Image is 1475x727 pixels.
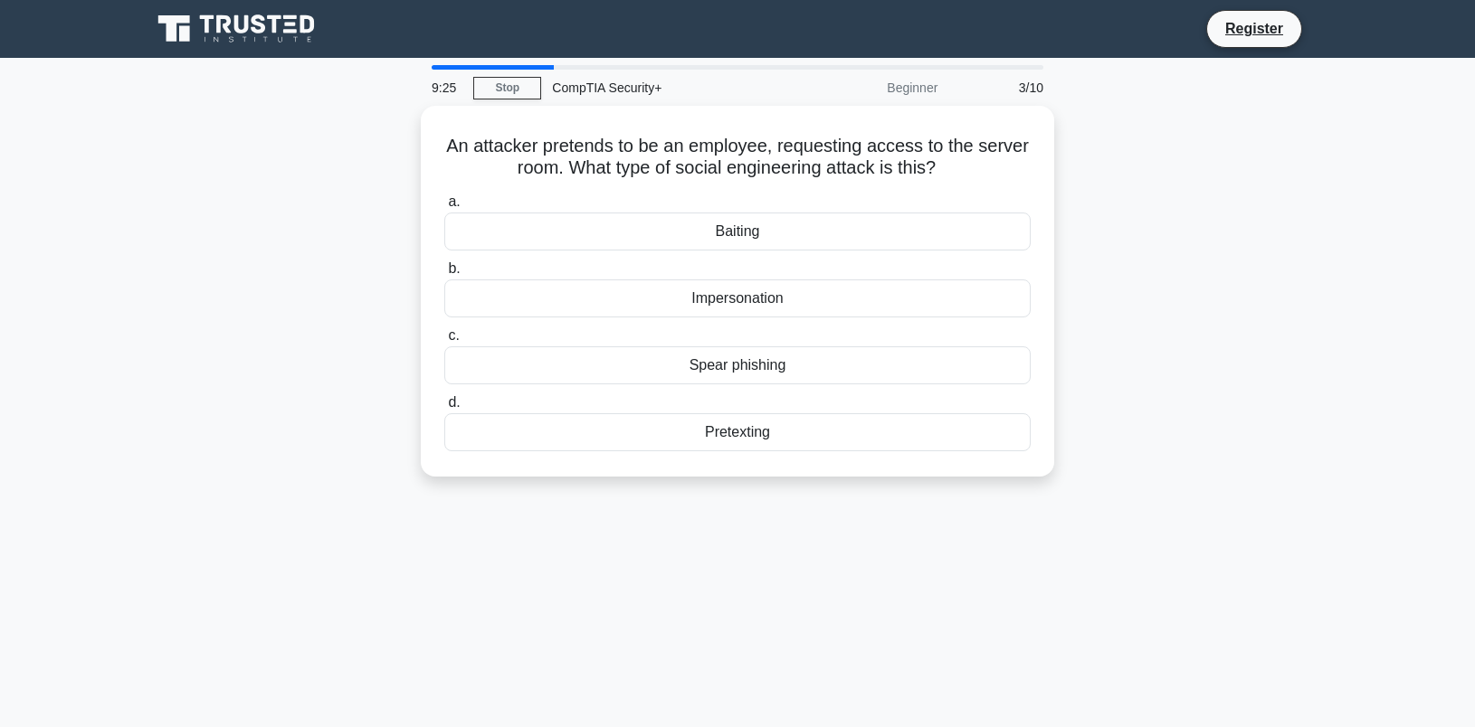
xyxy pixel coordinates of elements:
[448,394,460,410] span: d.
[473,77,541,99] a: Stop
[448,327,459,343] span: c.
[1214,17,1294,40] a: Register
[444,212,1031,250] div: Baiting
[421,70,473,106] div: 9:25
[442,135,1032,180] h5: An attacker pretends to be an employee, requesting access to the server room. What type of social...
[448,260,460,276] span: b.
[948,70,1054,106] div: 3/10
[790,70,948,106] div: Beginner
[444,413,1031,451] div: Pretexting
[444,346,1031,384] div: Spear phishing
[444,279,1031,317] div: Impersonation
[541,70,790,106] div: CompTIA Security+
[448,194,460,209] span: a.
